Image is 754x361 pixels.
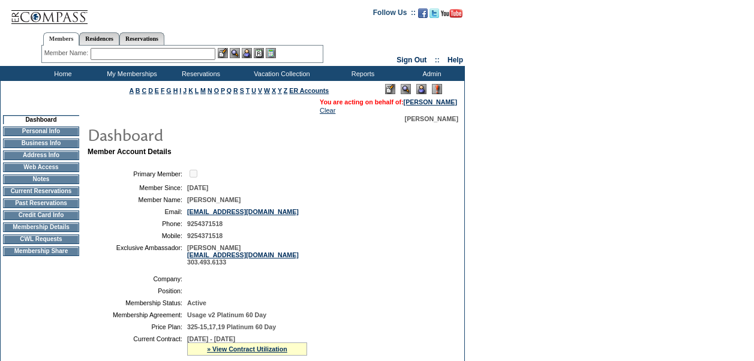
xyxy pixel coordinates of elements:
td: Web Access [3,163,79,172]
td: Current Reservations [3,186,79,196]
td: Home [27,66,96,81]
img: Follow us on Twitter [429,8,439,18]
td: Position: [92,287,182,294]
a: Become our fan on Facebook [418,12,428,19]
td: Personal Info [3,127,79,136]
a: Members [43,32,80,46]
a: Z [284,87,288,94]
span: [DATE] - [DATE] [187,335,235,342]
td: Member Since: [92,184,182,191]
a: Residences [79,32,119,45]
a: F [161,87,165,94]
td: Reports [327,66,396,81]
span: Usage v2 Platinum 60 Day [187,311,266,318]
td: Business Info [3,139,79,148]
td: Past Reservations [3,198,79,208]
img: Edit Mode [385,84,395,94]
td: Vacation Collection [234,66,327,81]
span: Active [187,299,206,306]
td: My Memberships [96,66,165,81]
td: Membership Status: [92,299,182,306]
a: O [214,87,219,94]
img: Reservations [254,48,264,58]
span: 325-15,17,19 Platinum 60 Day [187,323,276,330]
a: [EMAIL_ADDRESS][DOMAIN_NAME] [187,208,299,215]
a: Help [447,56,463,64]
a: T [246,87,250,94]
a: N [208,87,212,94]
a: K [188,87,193,94]
a: Clear [320,107,335,114]
a: L [195,87,199,94]
td: Primary Member: [92,168,182,179]
span: [PERSON_NAME] 303.493.6133 [187,244,299,266]
a: G [166,87,171,94]
img: Become our fan on Facebook [418,8,428,18]
span: You are acting on behalf of: [320,98,457,106]
a: Follow us on Twitter [429,12,439,19]
img: View Mode [401,84,411,94]
a: Q [227,87,232,94]
img: pgTtlDashboard.gif [87,122,327,146]
td: Price Plan: [92,323,182,330]
a: Sign Out [396,56,426,64]
a: V [258,87,262,94]
a: » View Contract Utilization [207,345,287,353]
img: Impersonate [242,48,252,58]
div: Member Name: [44,48,91,58]
a: Subscribe to our YouTube Channel [441,12,462,19]
a: I [179,87,181,94]
a: J [183,87,187,94]
a: B [136,87,140,94]
a: S [240,87,244,94]
a: H [173,87,178,94]
img: Log Concern/Member Elevation [432,84,442,94]
a: Y [278,87,282,94]
span: 9254371518 [187,232,223,239]
img: Subscribe to our YouTube Channel [441,9,462,18]
td: Notes [3,175,79,184]
td: CWL Requests [3,234,79,244]
td: Current Contract: [92,335,182,356]
a: A [130,87,134,94]
td: Company: [92,275,182,282]
a: E [155,87,159,94]
td: Follow Us :: [373,7,416,22]
td: Membership Share [3,246,79,256]
td: Membership Agreement: [92,311,182,318]
span: [PERSON_NAME] [187,196,241,203]
a: P [221,87,225,94]
td: Credit Card Info [3,210,79,220]
span: 9254371518 [187,220,223,227]
img: Impersonate [416,84,426,94]
a: D [148,87,153,94]
td: Email: [92,208,182,215]
td: Admin [396,66,465,81]
a: U [251,87,256,94]
td: Dashboard [3,115,79,124]
td: Mobile: [92,232,182,239]
a: ER Accounts [289,87,329,94]
span: [DATE] [187,184,208,191]
a: [EMAIL_ADDRESS][DOMAIN_NAME] [187,251,299,258]
span: [PERSON_NAME] [405,115,458,122]
a: R [233,87,238,94]
b: Member Account Details [88,148,172,156]
img: b_calculator.gif [266,48,276,58]
a: X [272,87,276,94]
a: [PERSON_NAME] [404,98,457,106]
img: View [230,48,240,58]
a: Reservations [119,32,164,45]
td: Address Info [3,151,79,160]
td: Reservations [165,66,234,81]
td: Exclusive Ambassador: [92,244,182,266]
img: b_edit.gif [218,48,228,58]
a: M [200,87,206,94]
td: Member Name: [92,196,182,203]
td: Phone: [92,220,182,227]
a: W [264,87,270,94]
a: C [142,87,146,94]
td: Membership Details [3,222,79,232]
span: :: [435,56,440,64]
